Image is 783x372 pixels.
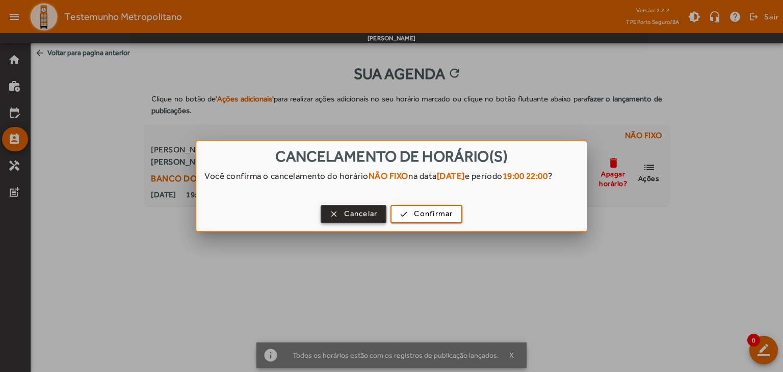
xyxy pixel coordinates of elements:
button: Confirmar [390,205,462,223]
span: Cancelamento de horário(s) [275,147,508,165]
strong: NÃO FIXO [369,171,408,181]
span: Confirmar [414,208,453,220]
span: Cancelar [344,208,377,220]
strong: [DATE] [437,171,465,181]
div: Você confirma o cancelamento do horário na data e período ? [196,170,587,192]
strong: 19:00 22:00 [503,171,548,181]
button: Cancelar [321,205,386,223]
